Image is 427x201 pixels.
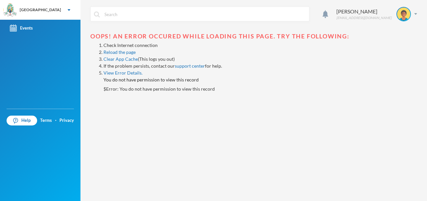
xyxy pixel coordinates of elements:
p: $ Error: You do not have permission to view this record [103,85,417,92]
a: Privacy [59,117,74,124]
a: Reload the page [103,49,136,55]
input: Search [104,7,306,22]
li: (This logs you out) [103,56,417,62]
div: Events [10,25,33,32]
a: support center [175,63,205,69]
h4: You do not have permission to view this record [103,76,417,83]
div: · [55,117,56,124]
div: Oops! An error occured while loading this page. Try the following: [90,31,417,42]
a: Help [7,116,37,125]
div: [EMAIL_ADDRESS][DOMAIN_NAME] [336,15,392,20]
li: If the problem persists, contact our for help. [103,62,417,69]
a: Clear App Cache [103,56,138,62]
li: Check Internet connection [103,42,417,49]
div: [GEOGRAPHIC_DATA] [20,7,61,13]
a: View Error Details. [103,70,143,76]
a: Terms [40,117,52,124]
img: logo [4,4,17,17]
img: STUDENT [397,8,410,21]
img: search [94,11,100,17]
div: [PERSON_NAME] [336,8,392,15]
